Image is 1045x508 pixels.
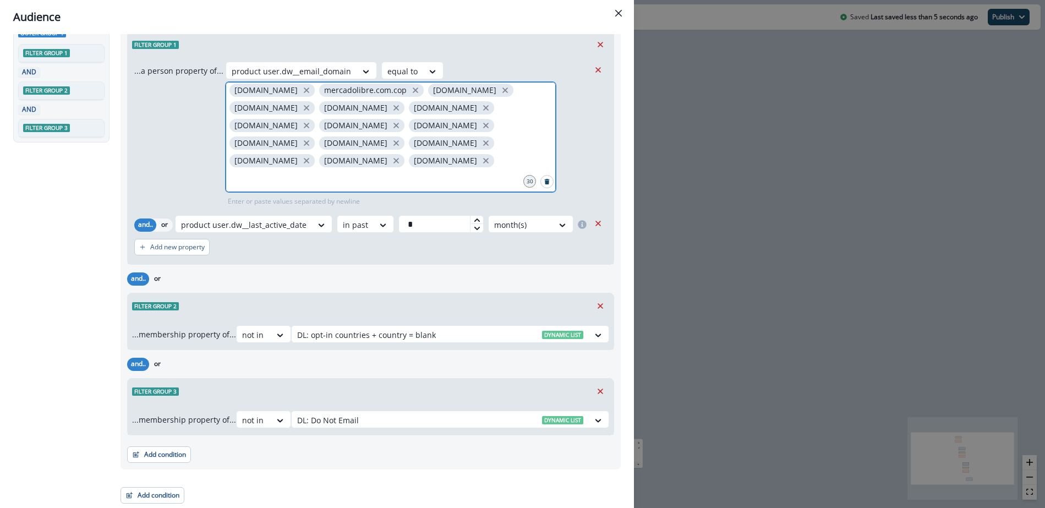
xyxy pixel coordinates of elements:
p: [DOMAIN_NAME] [234,86,298,95]
button: close [480,120,491,131]
p: Add new property [150,243,205,251]
p: [DOMAIN_NAME] [324,156,387,166]
button: Remove [592,383,609,400]
button: Add condition [127,446,191,463]
p: AND [20,67,38,77]
p: [DOMAIN_NAME] [234,139,298,148]
span: Filter group 3 [23,124,70,132]
button: Remove [589,215,607,232]
button: and.. [134,219,156,232]
button: close [500,85,511,96]
button: or [156,219,173,232]
button: close [301,120,312,131]
p: AND [20,105,38,114]
p: Enter or paste values separated by newline [226,196,362,206]
button: Remove [592,298,609,314]
button: close [480,102,491,113]
button: Add new property [134,239,210,255]
p: ...membership property of... [132,414,236,425]
button: close [301,85,312,96]
button: close [391,120,402,131]
p: [DOMAIN_NAME] [324,139,387,148]
div: Audience [13,9,621,25]
span: Filter group 1 [23,49,70,57]
button: Remove [592,36,609,53]
p: [DOMAIN_NAME] [324,121,387,130]
button: Add condition [121,487,184,504]
p: mercadolibre.com.cop [324,86,407,95]
button: Search [540,175,554,188]
span: Filter group 1 [132,41,179,49]
button: close [480,138,491,149]
p: [DOMAIN_NAME] [234,103,298,113]
div: 30 [523,175,536,188]
button: close [301,155,312,166]
p: ...membership property of... [132,329,236,340]
button: Remove [589,62,607,78]
p: [DOMAIN_NAME] [414,156,477,166]
button: or [149,272,166,286]
button: Close [610,4,627,22]
span: Filter group 2 [23,86,70,95]
button: close [391,155,402,166]
p: [DOMAIN_NAME] [433,86,496,95]
p: [DOMAIN_NAME] [324,103,387,113]
p: [DOMAIN_NAME] [414,121,477,130]
p: ...a person property of... [134,65,223,77]
button: and.. [127,358,149,371]
button: close [410,85,421,96]
span: Filter group 2 [132,302,179,310]
button: close [391,138,402,149]
p: [DOMAIN_NAME] [414,139,477,148]
button: close [391,102,402,113]
button: and.. [127,272,149,286]
button: or [149,358,166,371]
p: [DOMAIN_NAME] [414,103,477,113]
button: close [301,102,312,113]
button: close [301,138,312,149]
p: [DOMAIN_NAME] [234,121,298,130]
button: close [480,155,491,166]
p: [DOMAIN_NAME] [234,156,298,166]
span: Filter group 3 [132,387,179,396]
